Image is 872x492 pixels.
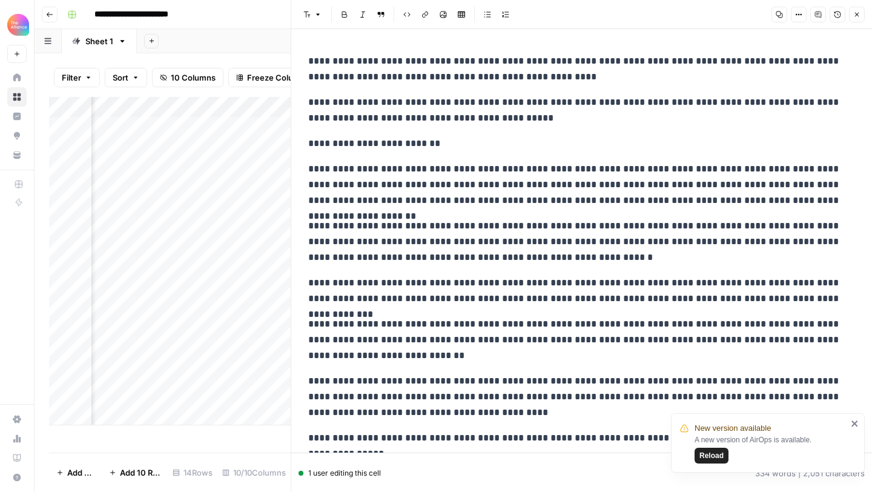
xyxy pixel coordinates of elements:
[7,14,29,36] img: Alliance Logo
[228,68,317,87] button: Freeze Columns
[171,71,216,84] span: 10 Columns
[7,10,27,40] button: Workspace: Alliance
[7,448,27,468] a: Learning Hub
[120,467,160,479] span: Add 10 Rows
[7,87,27,107] a: Browse
[695,434,847,464] div: A new version of AirOps is available.
[7,68,27,87] a: Home
[7,107,27,126] a: Insights
[247,71,309,84] span: Freeze Columns
[102,463,168,482] button: Add 10 Rows
[113,71,128,84] span: Sort
[7,468,27,487] button: Help + Support
[7,126,27,145] a: Opportunities
[695,448,728,464] button: Reload
[85,35,113,47] div: Sheet 1
[7,410,27,429] a: Settings
[699,450,724,461] span: Reload
[152,68,223,87] button: 10 Columns
[168,463,217,482] div: 14 Rows
[7,145,27,165] a: Your Data
[217,463,291,482] div: 10/10 Columns
[695,422,771,434] span: New version available
[54,68,100,87] button: Filter
[299,468,381,479] div: 1 user editing this cell
[62,71,81,84] span: Filter
[755,467,865,479] div: 334 words | 2,051 characters
[49,463,102,482] button: Add Row
[851,419,859,428] button: close
[7,429,27,448] a: Usage
[105,68,147,87] button: Sort
[67,467,94,479] span: Add Row
[62,29,137,53] a: Sheet 1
